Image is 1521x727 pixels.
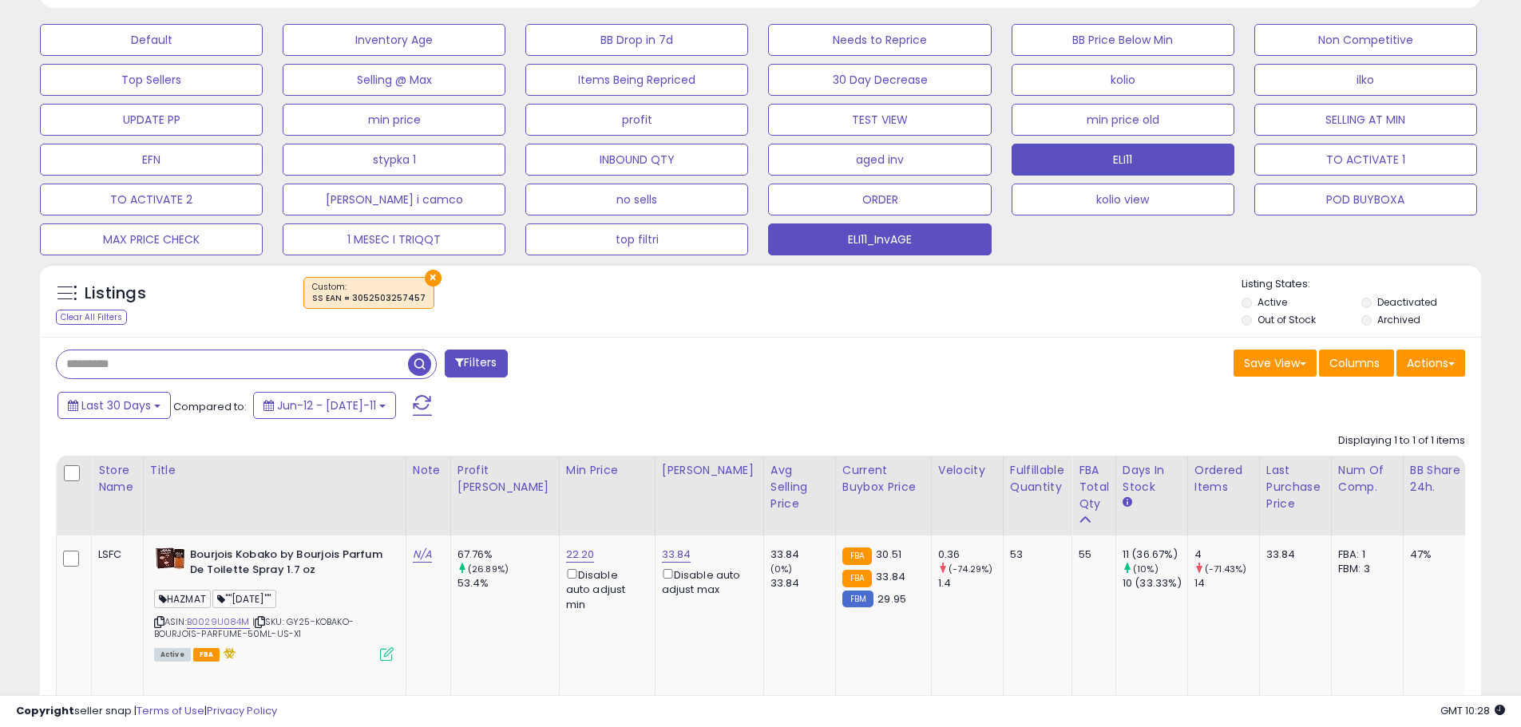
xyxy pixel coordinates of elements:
small: (10%) [1133,563,1159,575]
div: 53.4% [457,576,559,591]
button: min price old [1012,104,1234,136]
button: EFN [40,144,263,176]
a: N/A [413,547,432,563]
button: kolio [1012,64,1234,96]
button: Filters [445,350,507,377]
div: 55 [1079,547,1103,562]
div: Num of Comp. [1338,462,1396,496]
button: Jun-12 - [DATE]-11 [253,392,396,419]
div: LSFC [98,547,131,562]
div: 1.4 [938,576,1003,591]
div: Disable auto adjust max [662,566,751,597]
button: TO ACTIVATE 1 [1254,144,1477,176]
span: HAZMAT [154,590,211,608]
div: 4 [1194,547,1259,562]
span: 33.84 [876,569,905,584]
label: Archived [1377,313,1420,326]
div: seller snap | | [16,704,277,719]
div: Displaying 1 to 1 of 1 items [1338,433,1465,448]
button: min price [283,104,505,136]
div: 33.84 [770,576,835,591]
a: 33.84 [662,547,691,563]
span: Compared to: [173,399,247,414]
div: Velocity [938,462,996,479]
b: Bourjois Kobako by Bourjois Parfum De Toilette Spray 1.7 oz [190,547,384,581]
div: 10 (33.33%) [1123,576,1187,591]
button: Default [40,24,263,56]
strong: Copyright [16,703,74,718]
small: FBM [842,591,873,607]
div: 53 [1010,547,1060,562]
div: Avg Selling Price [770,462,829,512]
button: Actions [1396,350,1465,377]
img: 41eFwUigs6L._SL40_.jpg [154,547,186,569]
a: Privacy Policy [207,703,277,718]
button: top filtri [525,223,748,255]
button: Columns [1319,350,1394,377]
div: Profit [PERSON_NAME] [457,462,553,496]
span: Custom: [312,281,426,305]
div: Days In Stock [1123,462,1181,496]
button: BB Price Below Min [1012,24,1234,56]
span: | SKU: GY25-KOBAKO-BOURJOIS-PARFUME-50ML-US-X1 [154,615,354,639]
button: TEST VIEW [768,104,991,136]
button: POD BUYBOXA [1254,184,1477,215]
span: Columns [1329,355,1380,371]
a: B0029U084M [187,615,250,629]
button: [PERSON_NAME] i camco [283,184,505,215]
button: BB Drop in 7d [525,24,748,56]
div: 33.84 [770,547,835,562]
div: 14 [1194,576,1259,591]
button: ilko [1254,64,1477,96]
button: × [425,270,442,286]
button: aged inv [768,144,991,176]
button: Last 30 Days [57,392,171,419]
div: Min Price [566,462,648,479]
div: 0.36 [938,547,1003,562]
div: 47% [1410,547,1463,562]
button: no sells [525,184,748,215]
p: Listing States: [1242,277,1481,292]
button: 1 MESEC I TRIQQT [283,223,505,255]
div: 67.76% [457,547,559,562]
div: FBM: 3 [1338,562,1391,576]
button: UPDATE PP [40,104,263,136]
a: 22.20 [566,547,595,563]
div: ASIN: [154,547,394,659]
span: ""[DATE]"" [212,590,276,608]
small: (-71.43%) [1205,563,1246,575]
label: Deactivated [1377,295,1437,309]
div: Disable auto adjust min [566,566,643,612]
button: Selling @ Max [283,64,505,96]
div: Clear All Filters [56,310,127,325]
button: Items Being Repriced [525,64,748,96]
button: Non Competitive [1254,24,1477,56]
button: MAX PRICE CHECK [40,223,263,255]
small: (-74.29%) [949,563,992,575]
span: 2025-08-11 10:28 GMT [1440,703,1505,718]
small: (26.89%) [468,563,509,575]
div: Note [413,462,444,479]
div: Ordered Items [1194,462,1253,496]
button: SELLING AT MIN [1254,104,1477,136]
div: FBA: 1 [1338,547,1391,562]
div: SS EAN = 3052503257457 [312,293,426,304]
button: Inventory Age [283,24,505,56]
div: 33.84 [1266,547,1319,562]
small: FBA [842,570,872,587]
label: Out of Stock [1258,313,1316,326]
h5: Listings [85,283,146,305]
button: INBOUND QTY [525,144,748,176]
small: (0%) [770,563,793,575]
button: 30 Day Decrease [768,64,991,96]
div: FBA Total Qty [1079,462,1109,512]
button: ELI11 [1012,144,1234,176]
div: BB Share 24h. [1410,462,1468,496]
button: kolio view [1012,184,1234,215]
span: 29.95 [877,591,906,606]
div: Store Name [98,462,137,496]
button: Needs to Reprice [768,24,991,56]
div: Last Purchase Price [1266,462,1325,512]
div: Title [150,462,399,479]
small: Days In Stock. [1123,496,1132,510]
